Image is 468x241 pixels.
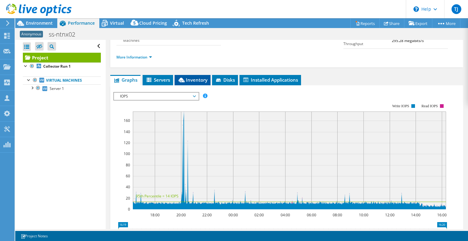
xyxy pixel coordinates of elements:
text: 18:00 [150,212,160,218]
text: 20:00 [176,212,186,218]
a: Reports [350,19,380,28]
text: 40 [126,184,130,190]
span: Environment [26,20,53,26]
span: Disks [215,77,235,83]
svg: \n [413,6,419,12]
a: Export [404,19,432,28]
a: Project [23,53,101,62]
span: Tech Refresh [182,20,209,26]
span: Performance [68,20,95,26]
span: Cloud Pricing [139,20,167,26]
a: Virtual Machines [23,76,101,84]
text: 0 [128,207,130,212]
span: Server 1 [50,86,64,91]
text: 06:00 [307,212,316,218]
text: 95th Percentile = 14 IOPS [136,193,179,199]
text: 14:00 [411,212,420,218]
text: 20 [126,196,130,201]
b: Collector Run 1 [43,64,71,69]
a: More Information [116,55,152,60]
text: Write IOPS [392,104,409,108]
text: 22:00 [202,212,212,218]
a: Project Notes [16,232,52,240]
text: 04:00 [281,212,290,218]
text: 160 [124,118,130,123]
text: 80 [126,162,130,168]
label: Peak Aggregate Network Throughput [343,35,392,47]
text: 02:00 [254,212,264,218]
text: 00:00 [229,212,238,218]
text: Read IOPS [422,104,438,108]
a: Server 1 [23,84,101,92]
h1: ss-ntnx02 [46,31,85,38]
span: Virtual [110,20,124,26]
text: 120 [124,140,130,145]
text: 60 [126,173,130,179]
b: 295.28 megabits/s [392,38,424,43]
text: 140 [124,129,130,134]
text: 08:00 [333,212,342,218]
span: Anonymous [20,31,43,37]
a: Collector Run 1 [23,62,101,70]
text: 12:00 [385,212,395,218]
span: TJ [452,4,461,14]
a: Share [379,19,404,28]
span: Installed Applications [243,77,298,83]
span: IOPS [117,93,195,100]
a: More [432,19,460,28]
text: 100 [124,151,130,156]
span: Servers [146,77,170,83]
span: Inventory [178,77,207,83]
text: 10:00 [359,212,368,218]
text: 16:00 [437,212,447,218]
span: Graphs [113,77,137,83]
